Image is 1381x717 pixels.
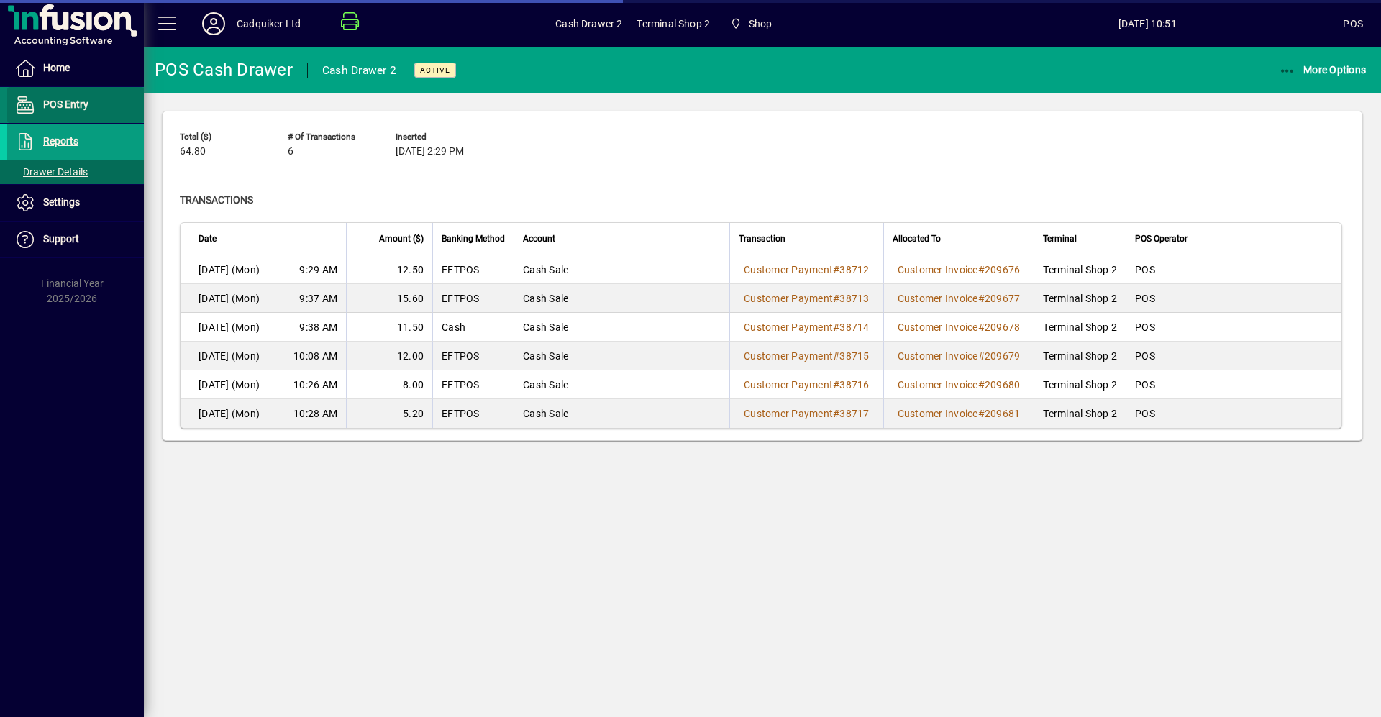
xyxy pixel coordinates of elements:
span: # [833,321,839,333]
span: 64.80 [180,146,206,157]
a: Home [7,50,144,86]
a: Customer Payment#38716 [739,377,875,393]
span: 38717 [839,408,869,419]
span: Customer Invoice [898,293,978,304]
td: Terminal Shop 2 [1034,284,1126,313]
span: # [833,264,839,275]
span: Customer Invoice [898,379,978,391]
span: Support [43,233,79,245]
span: Cash Drawer 2 [555,12,622,35]
a: Customer Invoice#209679 [893,348,1026,364]
a: Customer Payment#38715 [739,348,875,364]
span: 209676 [985,264,1021,275]
span: # [978,350,985,362]
span: 209680 [985,379,1021,391]
td: Cash [432,313,514,342]
a: Customer Payment#38713 [739,291,875,306]
a: Settings [7,185,144,221]
span: More Options [1279,64,1367,76]
span: # [833,293,839,304]
span: [DATE] (Mon) [199,320,260,334]
a: POS Entry [7,87,144,123]
td: 8.00 [346,370,432,399]
td: Cash Sale [514,399,729,428]
span: Terminal Shop 2 [637,12,710,35]
span: POS Entry [43,99,88,110]
span: # [833,379,839,391]
span: Total ($) [180,132,266,142]
span: Customer Invoice [898,321,978,333]
td: Terminal Shop 2 [1034,342,1126,370]
td: EFTPOS [432,399,514,428]
span: # [978,293,985,304]
span: # [978,408,985,419]
td: POS [1126,399,1341,428]
td: Cash Sale [514,284,729,313]
td: EFTPOS [432,255,514,284]
span: Active [420,65,450,75]
a: Customer Payment#38714 [739,319,875,335]
td: Cash Sale [514,370,729,399]
button: More Options [1275,57,1370,83]
td: EFTPOS [432,370,514,399]
td: Cash Sale [514,255,729,284]
span: [DATE] (Mon) [199,262,260,277]
td: 11.50 [346,313,432,342]
td: Terminal Shop 2 [1034,255,1126,284]
span: Settings [43,196,80,208]
span: [DATE] (Mon) [199,349,260,363]
a: Customer Invoice#209681 [893,406,1026,421]
span: # [978,379,985,391]
td: Cash Sale [514,342,729,370]
span: Date [199,231,217,247]
span: Home [43,62,70,73]
a: Customer Payment#38717 [739,406,875,421]
td: 5.20 [346,399,432,428]
td: Terminal Shop 2 [1034,370,1126,399]
span: Customer Payment [744,321,833,333]
span: Shop [724,11,778,37]
span: 38714 [839,321,869,333]
span: 10:08 AM [293,349,337,363]
span: 9:37 AM [299,291,337,306]
span: Transaction [739,231,785,247]
td: POS [1126,313,1341,342]
span: # [833,408,839,419]
span: [DATE] (Mon) [199,406,260,421]
span: Customer Invoice [898,264,978,275]
a: Customer Invoice#209678 [893,319,1026,335]
span: [DATE] 2:29 PM [396,146,464,157]
span: POS Operator [1135,231,1188,247]
span: 9:29 AM [299,262,337,277]
td: Terminal Shop 2 [1034,399,1126,428]
span: # of Transactions [288,132,374,142]
td: POS [1126,255,1341,284]
span: Transactions [180,194,253,206]
span: Shop [749,12,772,35]
span: 38715 [839,350,869,362]
div: POS Cash Drawer [155,58,293,81]
span: 38713 [839,293,869,304]
td: POS [1126,370,1341,399]
td: 15.60 [346,284,432,313]
span: Drawer Details [14,166,88,178]
span: Customer Payment [744,379,833,391]
span: # [833,350,839,362]
a: Customer Invoice#209676 [893,262,1026,278]
td: 12.00 [346,342,432,370]
span: Amount ($) [379,231,424,247]
span: Reports [43,135,78,147]
span: Banking Method [442,231,505,247]
span: # [978,264,985,275]
span: 38712 [839,264,869,275]
a: Drawer Details [7,160,144,184]
td: Terminal Shop 2 [1034,313,1126,342]
span: Customer Payment [744,350,833,362]
td: 12.50 [346,255,432,284]
a: Customer Invoice#209680 [893,377,1026,393]
span: 10:28 AM [293,406,337,421]
span: 6 [288,146,293,157]
a: Customer Invoice#209677 [893,291,1026,306]
span: Customer Payment [744,293,833,304]
div: POS [1343,12,1363,35]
